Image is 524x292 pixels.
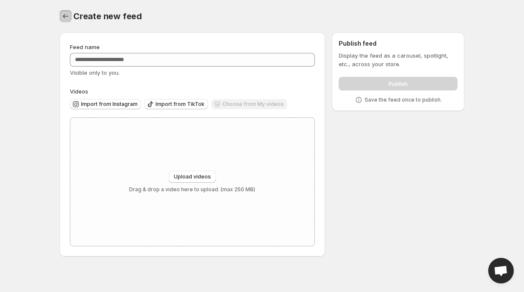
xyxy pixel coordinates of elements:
[73,11,142,21] span: Create new feed
[339,51,458,68] p: Display the feed as a carousel, spotlight, etc., across your store.
[365,96,442,103] p: Save the feed once to publish.
[144,99,208,109] button: Import from TikTok
[169,171,216,183] button: Upload videos
[70,99,141,109] button: Import from Instagram
[70,69,120,76] span: Visible only to you.
[155,101,204,108] span: Import from TikTok
[60,10,72,22] button: Settings
[488,258,514,283] div: Open chat
[339,39,458,48] h2: Publish feed
[70,88,88,95] span: Videos
[129,186,255,193] p: Drag & drop a video here to upload. (max 250 MB)
[70,44,100,50] span: Feed name
[81,101,138,108] span: Import from Instagram
[174,173,211,180] span: Upload videos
